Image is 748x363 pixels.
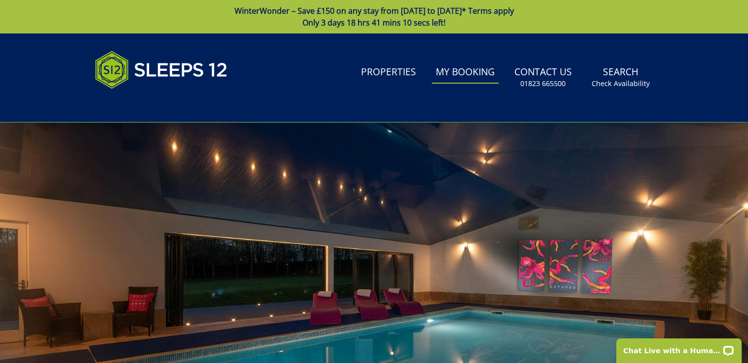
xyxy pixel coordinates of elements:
[510,61,576,93] a: Contact Us01823 665500
[610,332,748,363] iframe: LiveChat chat widget
[432,61,499,84] a: My Booking
[588,61,654,93] a: SearchCheck Availability
[357,61,420,84] a: Properties
[520,79,566,89] small: 01823 665500
[90,100,193,109] iframe: Customer reviews powered by Trustpilot
[302,17,446,28] span: Only 3 days 18 hrs 41 mins 10 secs left!
[592,79,650,89] small: Check Availability
[95,45,228,94] img: Sleeps 12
